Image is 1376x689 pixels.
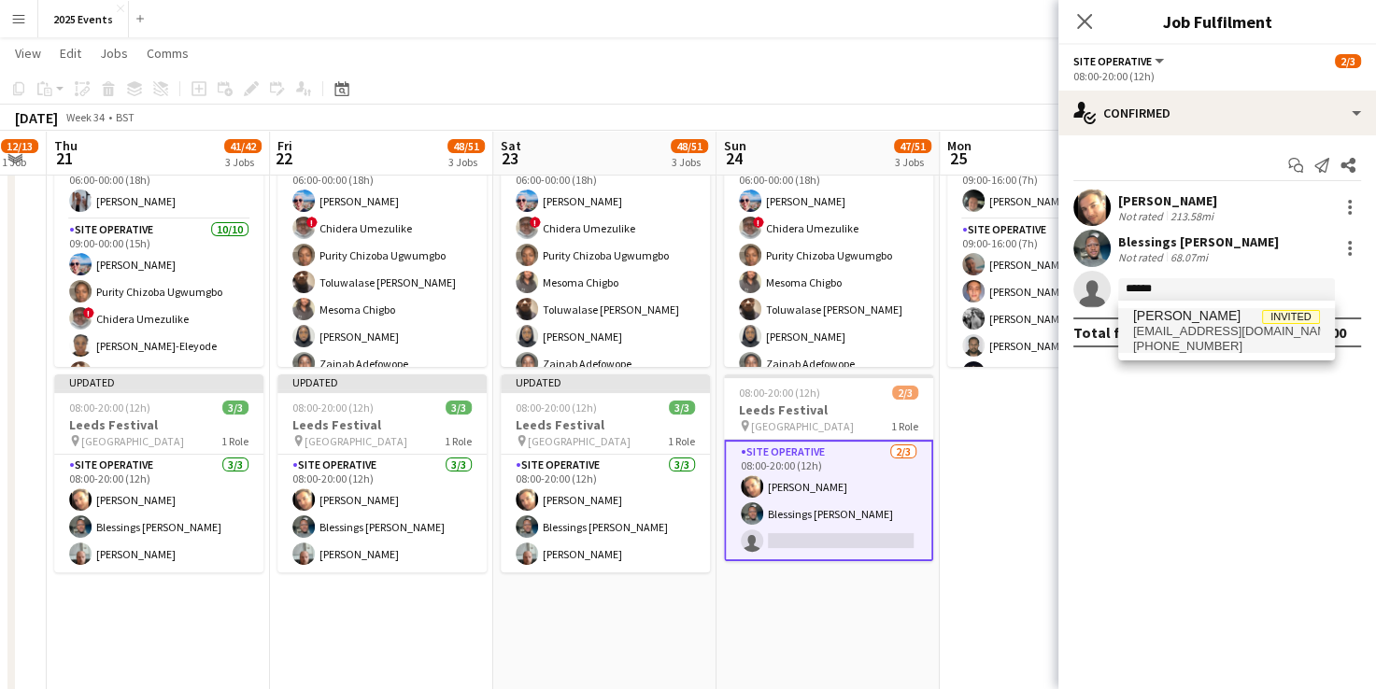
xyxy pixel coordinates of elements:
span: 08:00-20:00 (12h) [292,401,374,415]
app-card-role: Site Operative10/1006:00-00:00 (18h)[PERSON_NAME]!Chidera UmezulikePurity Chizoba UgwumgboToluwal... [277,156,487,463]
span: ! [306,217,318,228]
span: ! [83,307,94,318]
span: Sat [501,137,521,154]
div: 3 Jobs [672,155,707,169]
span: 41/42 [224,139,262,153]
app-job-card: 06:00-00:00 (18h) (Sat)33/35CREAMFIELDS FESTIVAL5 RolesSite Operative10/1006:00-00:00 (18h)[PERSO... [277,91,487,367]
span: Comms [147,45,189,62]
span: 48/51 [447,139,485,153]
h3: Leeds Festival [277,416,487,433]
span: Mon [947,137,972,154]
app-card-role: Site Operative3/308:00-20:00 (12h)[PERSON_NAME]Blessings [PERSON_NAME][PERSON_NAME] [54,455,263,572]
span: View [15,45,41,62]
div: 3 Jobs [225,155,261,169]
div: Not rated [1118,250,1167,264]
span: 23 [498,148,521,169]
h3: Job Fulfilment [1058,9,1376,34]
div: Updated08:00-20:00 (12h)3/3Leeds Festival [GEOGRAPHIC_DATA]1 RoleSite Operative3/308:00-20:00 (12... [277,374,487,572]
div: Updated [54,374,263,389]
span: 08:00-20:00 (12h) [69,401,150,415]
span: 24 [721,148,746,169]
button: 2025 Events [38,1,129,37]
h3: Leeds Festival [54,416,263,433]
div: 1 Job [2,155,37,169]
span: [GEOGRAPHIC_DATA] [751,419,854,433]
span: ! [530,217,541,228]
span: 25 [944,148,972,169]
span: 3/3 [222,401,248,415]
span: +4407777193534 [1133,339,1320,354]
div: Updated [277,374,487,389]
span: Site Operative [1073,54,1152,68]
span: 21 [51,148,78,169]
div: 08:00-20:00 (12h) [1073,69,1361,83]
span: 1 Role [445,434,472,448]
span: [GEOGRAPHIC_DATA] [528,434,631,448]
app-card-role: Site Manager1/109:00-16:00 (7h)[PERSON_NAME] [947,156,1156,219]
div: 3 Jobs [448,155,484,169]
div: Total fee [1073,323,1137,342]
div: Not rated [1118,209,1167,223]
span: 12/13 [1,139,38,153]
span: 1 Role [891,419,918,433]
span: ! [753,217,764,228]
app-job-card: Updated08:00-20:00 (12h)3/3Leeds Festival [GEOGRAPHIC_DATA]1 RoleSite Operative3/308:00-20:00 (12... [501,374,710,572]
span: Jobs [100,45,128,62]
span: 47/51 [894,139,931,153]
span: 1 Role [221,434,248,448]
a: Edit [52,41,89,65]
div: 3 Jobs [895,155,930,169]
div: Confirmed [1058,91,1376,135]
app-card-role: Site Operative2/308:00-20:00 (12h)[PERSON_NAME]Blessings [PERSON_NAME] [724,440,933,561]
div: [DATE] [15,108,58,127]
div: BST [116,110,135,124]
app-job-card: Updated08:00-20:00 (12h)3/3Leeds Festival [GEOGRAPHIC_DATA]1 RoleSite Operative3/308:00-20:00 (12... [54,374,263,572]
app-job-card: 06:00-00:00 (18h) (Mon)33/35CREAMFIELDS FESTIVAL5 RolesSite Operative10/1006:00-00:00 (18h)[PERSO... [724,91,933,367]
span: 1 Role [668,434,695,448]
span: Declan Sylvester [1133,308,1241,324]
span: 2/3 [892,386,918,400]
app-card-role: Site Operative10/1006:00-00:00 (18h)[PERSON_NAME]!Chidera UmezulikePurity Chizoba UgwumgboMesoma ... [724,156,933,463]
span: Fri [277,137,292,154]
span: Edit [60,45,81,62]
app-card-role: Site Operative10/1006:00-00:00 (18h)[PERSON_NAME]!Chidera UmezulikePurity Chizoba UgwumgboMesoma ... [501,156,710,463]
span: 08:00-20:00 (12h) [739,386,820,400]
span: 22 [275,148,292,169]
button: Site Operative [1073,54,1167,68]
span: Thu [54,137,78,154]
app-job-card: 06:00-00:00 (18h) (Sun)33/35CREAMFIELDS FESTIVAL5 RolesSite Operative10/1006:00-00:00 (18h)[PERSO... [501,91,710,367]
div: Blessings [PERSON_NAME] [1118,233,1279,250]
a: Comms [139,41,196,65]
div: [PERSON_NAME] [1118,192,1217,209]
app-job-card: 09:00-16:00 (7h)7/7BRITISH MASTERS2 RolesSite Manager1/109:00-16:00 (7h)[PERSON_NAME]Site Operati... [947,91,1156,367]
span: Week 34 [62,110,108,124]
span: 3/3 [446,401,472,415]
span: 08:00-20:00 (12h) [516,401,597,415]
span: 2/3 [1335,54,1361,68]
div: 68.07mi [1167,250,1212,264]
app-job-card: 06:00-00:00 (18h) (Fri)26/26CREAMFIELDS FESTIVAL5 RolesSite Manager1/106:00-00:00 (18h)[PERSON_NA... [54,91,263,367]
span: 3/3 [669,401,695,415]
app-card-role: Site Operative10/1009:00-00:00 (15h)[PERSON_NAME]Purity Chizoba Ugwumgbo!Chidera Umezulike[PERSON... [54,219,263,527]
a: Jobs [92,41,135,65]
div: 213.58mi [1167,209,1217,223]
app-card-role: Site Operative3/308:00-20:00 (12h)[PERSON_NAME]Blessings [PERSON_NAME][PERSON_NAME] [277,455,487,572]
app-card-role: Site Manager1/106:00-00:00 (18h)[PERSON_NAME] [54,156,263,219]
span: [GEOGRAPHIC_DATA] [305,434,407,448]
app-job-card: 08:00-20:00 (12h)2/3Leeds Festival [GEOGRAPHIC_DATA]1 RoleSite Operative2/308:00-20:00 (12h)[PERS... [724,374,933,561]
h3: Leeds Festival [501,416,710,433]
span: Sun [724,137,746,154]
span: [GEOGRAPHIC_DATA] [81,434,184,448]
span: Invited [1262,310,1320,324]
app-card-role: Site Operative6/609:00-16:00 (7h)[PERSON_NAME][PERSON_NAME][PERSON_NAME][PERSON_NAME][PERSON_NAME] [947,219,1156,418]
div: Updated [501,374,710,389]
a: View [7,41,49,65]
app-card-role: Site Operative3/308:00-20:00 (12h)[PERSON_NAME]Blessings [PERSON_NAME][PERSON_NAME] [501,455,710,572]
